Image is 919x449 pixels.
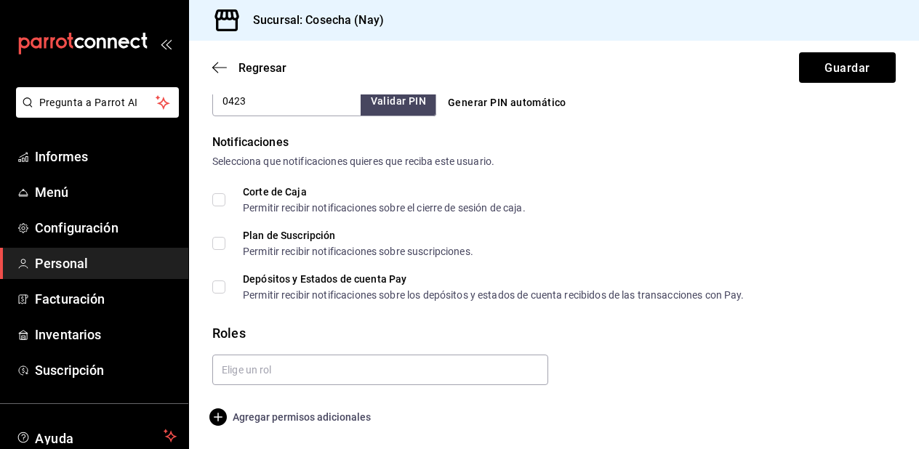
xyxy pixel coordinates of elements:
[233,411,371,423] font: Agregar permisos adicionales
[35,256,88,271] font: Personal
[212,86,361,116] input: 3 a 6 dígitos
[243,273,406,285] font: Depósitos y Estados de cuenta Pay
[212,61,286,75] button: Regresar
[212,155,494,167] font: Selecciona que notificaciones quieres que reciba este usuario.
[35,431,74,446] font: Ayuda
[35,363,104,378] font: Suscripción
[243,289,745,301] font: Permitir recibir notificaciones sobre los depósitos y estados de cuenta recibidos de las transacc...
[16,87,179,118] button: Pregunta a Parrot AI
[361,86,436,116] button: Validar PIN
[238,61,286,75] font: Regresar
[243,246,473,257] font: Permitir recibir notificaciones sobre suscripciones.
[212,325,246,341] font: Roles
[212,355,548,385] input: Elige un rol
[212,408,371,426] button: Agregar permisos adicionales
[212,135,289,149] font: Notificaciones
[35,291,105,307] font: Facturación
[442,89,572,116] button: Generar PIN automático
[35,185,69,200] font: Menú
[243,230,336,241] font: Plan de Suscripción
[10,105,179,121] a: Pregunta a Parrot AI
[160,38,172,49] button: abrir_cajón_menú
[39,97,138,108] font: Pregunta a Parrot AI
[371,95,426,107] font: Validar PIN
[35,327,101,342] font: Inventarios
[448,97,566,108] font: Generar PIN automático
[824,60,870,74] font: Guardar
[243,186,307,198] font: Corte de Caja
[243,202,526,214] font: Permitir recibir notificaciones sobre el cierre de sesión de caja.
[799,52,896,83] button: Guardar
[35,149,88,164] font: Informes
[253,13,384,27] font: Sucursal: Cosecha (Nay)
[35,220,119,235] font: Configuración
